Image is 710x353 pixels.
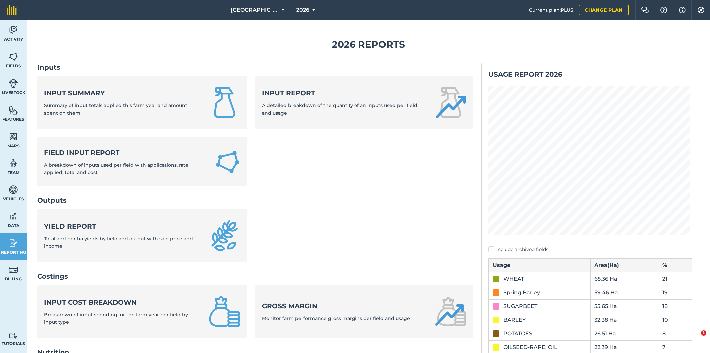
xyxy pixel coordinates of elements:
span: 1 [701,330,706,336]
span: [GEOGRAPHIC_DATA] [231,6,279,14]
iframe: Intercom live chat [687,330,703,346]
img: fieldmargin Logo [7,5,17,15]
h1: 2026 Reports [37,37,699,52]
img: svg+xml;base64,PD94bWwgdmVyc2lvbj0iMS4wIiBlbmNvZGluZz0idXRmLTgiPz4KPCEtLSBHZW5lcmF0b3I6IEFkb2JlIE... [9,185,18,195]
strong: Yield report [44,222,201,231]
span: Monitor farm performance gross margins per field and usage [262,315,410,321]
label: Include archived fields [488,246,692,253]
div: WHEAT [503,275,524,283]
strong: Gross margin [262,301,410,311]
div: SUGARBEET [503,302,537,310]
div: BARLEY [503,316,526,324]
th: Area ( Ha ) [591,258,658,272]
img: Input report [435,87,467,119]
img: svg+xml;base64,PD94bWwgdmVyc2lvbj0iMS4wIiBlbmNvZGluZz0idXRmLTgiPz4KPCEtLSBHZW5lcmF0b3I6IEFkb2JlIE... [9,211,18,221]
span: Breakdown of input spending for the farm year per field by input type [44,312,188,325]
a: Input reportA detailed breakdown of the quantity of an inputs used per field and usage [255,76,473,129]
td: 8 [658,327,692,340]
span: Current plan : PLUS [529,6,573,14]
img: A question mark icon [660,7,668,13]
a: Input summarySummary of input totals applied this farm year and amount spent on them [37,76,247,129]
td: 65.36 Ha [591,272,658,286]
img: Two speech bubbles overlapping with the left bubble in the forefront [641,7,649,13]
img: svg+xml;base64,PD94bWwgdmVyc2lvbj0iMS4wIiBlbmNvZGluZz0idXRmLTgiPz4KPCEtLSBHZW5lcmF0b3I6IEFkb2JlIE... [9,238,18,248]
strong: Input report [262,88,427,98]
td: 21 [658,272,692,286]
img: A cog icon [697,7,705,13]
div: POTATOES [503,330,532,338]
h2: Usage report 2026 [488,70,692,79]
span: A breakdown of inputs used per field with applications, rate applied, total and cost [44,162,188,175]
img: Input cost breakdown [209,296,241,328]
td: 26.51 Ha [591,327,658,340]
a: Input cost breakdownBreakdown of input spending for the farm year per field by input type [37,285,247,338]
img: svg+xml;base64,PD94bWwgdmVyc2lvbj0iMS4wIiBlbmNvZGluZz0idXRmLTgiPz4KPCEtLSBHZW5lcmF0b3I6IEFkb2JlIE... [9,333,18,339]
span: 2026 [296,6,309,14]
img: svg+xml;base64,PD94bWwgdmVyc2lvbj0iMS4wIiBlbmNvZGluZz0idXRmLTgiPz4KPCEtLSBHZW5lcmF0b3I6IEFkb2JlIE... [9,265,18,275]
h2: Inputs [37,63,473,72]
img: Gross margin [435,296,467,328]
a: Yield reportTotal and per ha yields by field and output with sale price and income [37,209,247,262]
img: svg+xml;base64,PHN2ZyB4bWxucz0iaHR0cDovL3d3dy53My5vcmcvMjAwMC9zdmciIHdpZHRoPSI1NiIgaGVpZ2h0PSI2MC... [9,132,18,142]
img: Field Input Report [215,148,241,176]
div: Spring Barley [503,289,540,297]
td: 55.65 Ha [591,299,658,313]
span: Total and per ha yields by field and output with sale price and income [44,236,193,249]
th: Usage [489,258,591,272]
span: Summary of input totals applied this farm year and amount spent on them [44,102,187,116]
img: svg+xml;base64,PHN2ZyB4bWxucz0iaHR0cDovL3d3dy53My5vcmcvMjAwMC9zdmciIHdpZHRoPSI1NiIgaGVpZ2h0PSI2MC... [9,105,18,115]
img: svg+xml;base64,PHN2ZyB4bWxucz0iaHR0cDovL3d3dy53My5vcmcvMjAwMC9zdmciIHdpZHRoPSI1NiIgaGVpZ2h0PSI2MC... [9,52,18,62]
td: 59.46 Ha [591,286,658,299]
a: Change plan [579,5,629,15]
strong: Input summary [44,88,201,98]
img: Input summary [209,87,241,119]
td: 18 [658,299,692,313]
img: svg+xml;base64,PD94bWwgdmVyc2lvbj0iMS4wIiBlbmNvZGluZz0idXRmLTgiPz4KPCEtLSBHZW5lcmF0b3I6IEFkb2JlIE... [9,158,18,168]
img: svg+xml;base64,PHN2ZyB4bWxucz0iaHR0cDovL3d3dy53My5vcmcvMjAwMC9zdmciIHdpZHRoPSIxNyIgaGVpZ2h0PSIxNy... [679,6,686,14]
td: 19 [658,286,692,299]
a: Gross marginMonitor farm performance gross margins per field and usage [255,285,473,338]
span: A detailed breakdown of the quantity of an inputs used per field and usage [262,102,417,116]
img: svg+xml;base64,PD94bWwgdmVyc2lvbj0iMS4wIiBlbmNvZGluZz0idXRmLTgiPz4KPCEtLSBHZW5lcmF0b3I6IEFkb2JlIE... [9,78,18,88]
td: 10 [658,313,692,327]
img: svg+xml;base64,PD94bWwgdmVyc2lvbj0iMS4wIiBlbmNvZGluZz0idXRmLTgiPz4KPCEtLSBHZW5lcmF0b3I6IEFkb2JlIE... [9,25,18,35]
h2: Outputs [37,196,473,205]
div: OILSEED-RAPE: OIL [503,343,557,351]
img: Yield report [209,220,241,252]
a: Field Input ReportA breakdown of inputs used per field with applications, rate applied, total and... [37,137,247,187]
td: 32.38 Ha [591,313,658,327]
h2: Costings [37,272,473,281]
th: % [658,258,692,272]
strong: Field Input Report [44,148,207,157]
strong: Input cost breakdown [44,298,201,307]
